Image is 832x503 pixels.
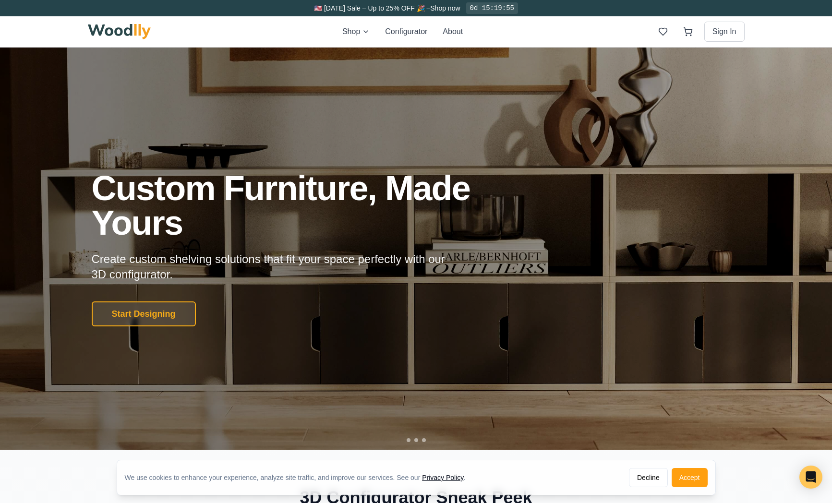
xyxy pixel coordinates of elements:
div: Open Intercom Messenger [799,466,822,489]
div: 0d 15:19:55 [466,2,518,14]
button: About [443,26,463,37]
button: Start Designing [92,301,196,326]
button: Sign In [704,22,745,42]
button: Configurator [385,26,427,37]
h1: Custom Furniture, Made Yours [92,171,522,240]
img: Woodlly [88,24,151,39]
div: We use cookies to enhance your experience, analyze site traffic, and improve our services. See our . [125,473,473,482]
button: Accept [672,468,708,487]
p: Create custom shelving solutions that fit your space perfectly with our 3D configurator. [92,251,460,282]
a: Shop now [430,4,460,12]
a: Privacy Policy [422,474,463,481]
button: Shop [342,26,370,37]
span: 🇺🇸 [DATE] Sale – Up to 25% OFF 🎉 – [314,4,430,12]
button: Decline [629,468,668,487]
